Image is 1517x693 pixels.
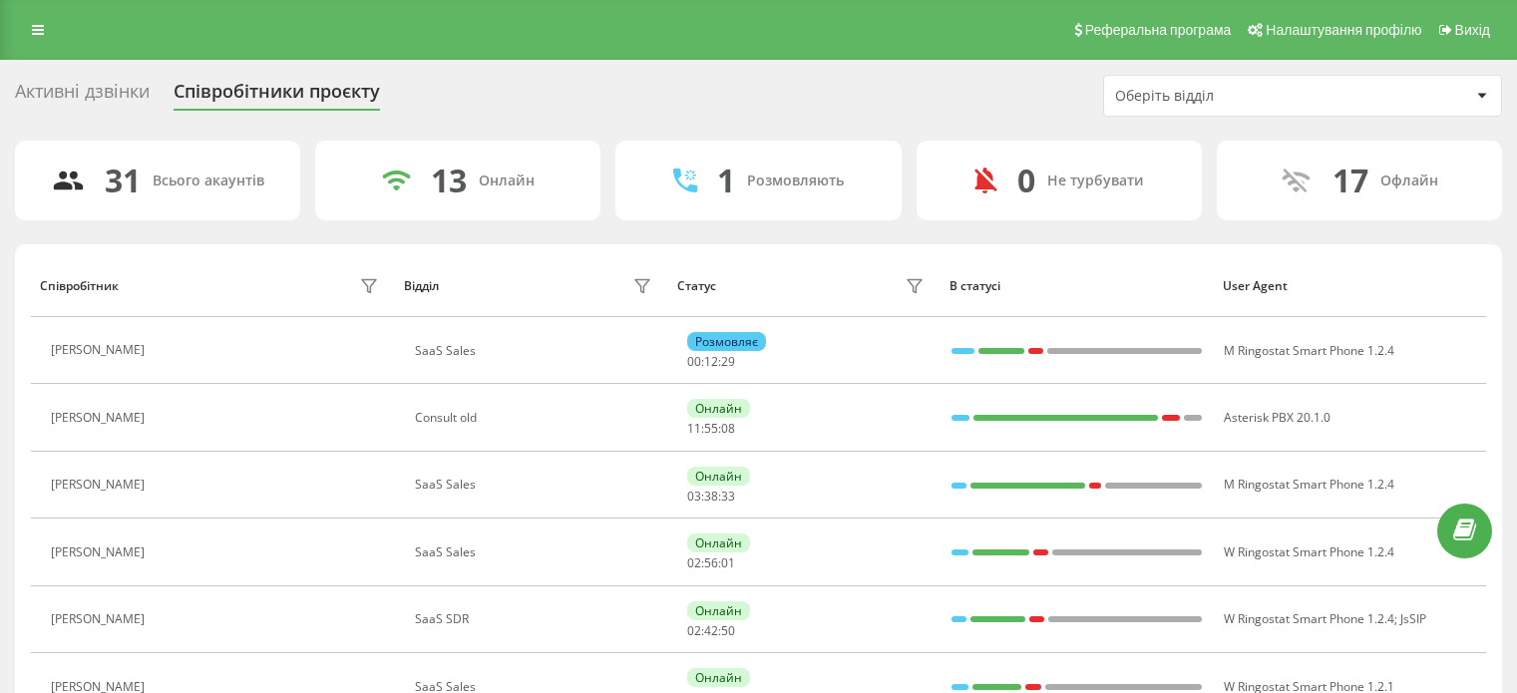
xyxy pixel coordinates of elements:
[153,173,264,189] div: Всього акаунтів
[704,353,718,370] span: 12
[51,612,150,626] div: [PERSON_NAME]
[415,344,657,358] div: SaaS Sales
[1266,22,1421,38] span: Налаштування профілю
[721,622,735,639] span: 50
[704,554,718,571] span: 56
[431,162,467,199] div: 13
[704,420,718,437] span: 55
[687,624,735,638] div: : :
[687,668,750,687] div: Онлайн
[687,355,735,369] div: : :
[1224,610,1394,627] span: W Ringostat Smart Phone 1.2.4
[704,622,718,639] span: 42
[415,478,657,492] div: SaaS Sales
[1224,476,1394,493] span: M Ringostat Smart Phone 1.2.4
[677,279,716,293] div: Статус
[51,411,150,425] div: [PERSON_NAME]
[51,545,150,559] div: [PERSON_NAME]
[687,467,750,486] div: Онлайн
[687,420,701,437] span: 11
[415,612,657,626] div: SaaS SDR
[687,422,735,436] div: : :
[717,162,735,199] div: 1
[747,173,844,189] div: Розмовляють
[949,279,1204,293] div: В статусі
[1224,543,1394,560] span: W Ringostat Smart Phone 1.2.4
[105,162,141,199] div: 31
[687,622,701,639] span: 02
[704,488,718,505] span: 38
[51,478,150,492] div: [PERSON_NAME]
[687,490,735,504] div: : :
[687,332,766,351] div: Розмовляє
[479,173,535,189] div: Онлайн
[1115,88,1353,105] div: Оберіть відділ
[15,81,150,112] div: Активні дзвінки
[1449,580,1497,628] iframe: Intercom live chat
[1224,342,1394,359] span: M Ringostat Smart Phone 1.2.4
[40,279,119,293] div: Співробітник
[721,353,735,370] span: 29
[415,411,657,425] div: Consult old
[721,554,735,571] span: 01
[1332,162,1368,199] div: 17
[1455,22,1490,38] span: Вихід
[687,399,750,418] div: Онлайн
[687,556,735,570] div: : :
[1400,610,1426,627] span: JsSIP
[1017,162,1035,199] div: 0
[174,81,380,112] div: Співробітники проєкту
[1085,22,1232,38] span: Реферальна програма
[1224,409,1330,426] span: Asterisk PBX 20.1.0
[415,545,657,559] div: SaaS Sales
[687,554,701,571] span: 02
[1223,279,1477,293] div: User Agent
[1380,173,1438,189] div: Офлайн
[687,533,750,552] div: Онлайн
[404,279,439,293] div: Відділ
[721,488,735,505] span: 33
[51,343,150,357] div: [PERSON_NAME]
[687,353,701,370] span: 00
[687,601,750,620] div: Онлайн
[1047,173,1144,189] div: Не турбувати
[721,420,735,437] span: 08
[687,488,701,505] span: 03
